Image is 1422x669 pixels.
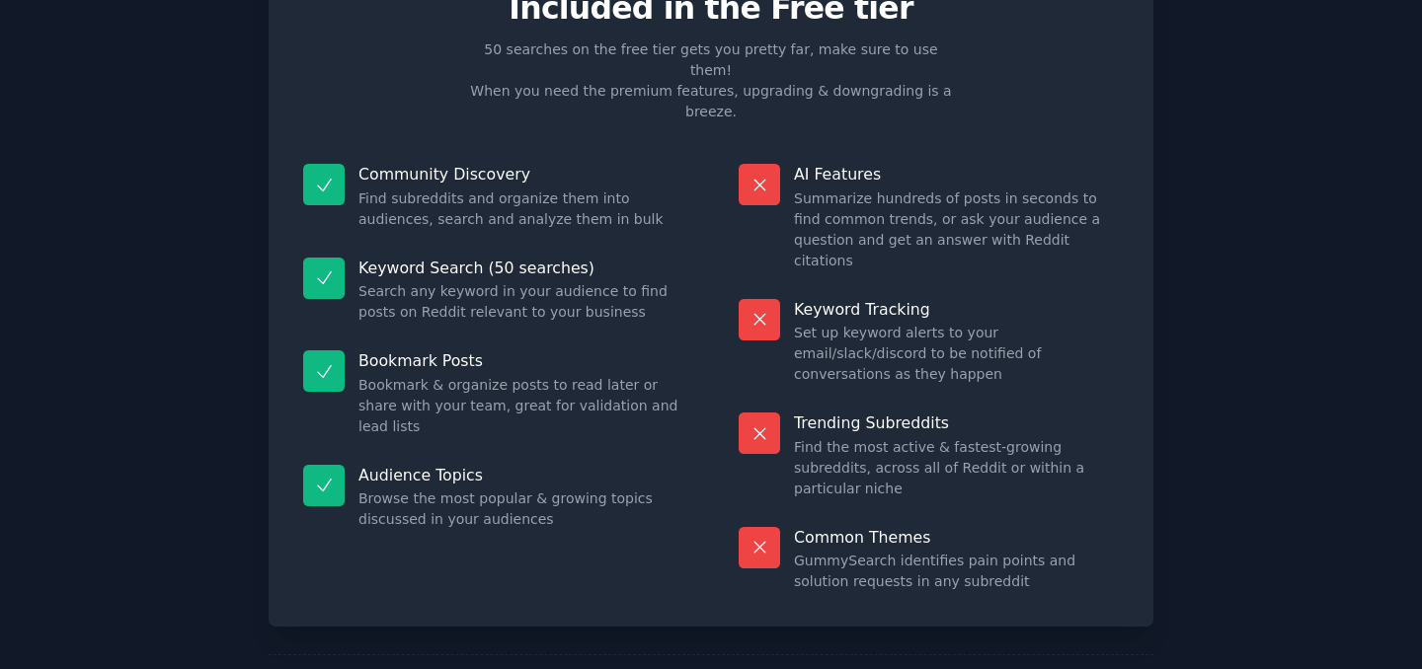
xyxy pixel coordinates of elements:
[794,527,1119,548] p: Common Themes
[794,164,1119,185] p: AI Features
[358,350,683,371] p: Bookmark Posts
[358,164,683,185] p: Community Discovery
[794,323,1119,385] dd: Set up keyword alerts to your email/slack/discord to be notified of conversations as they happen
[794,188,1119,271] dd: Summarize hundreds of posts in seconds to find common trends, or ask your audience a question and...
[462,39,960,122] p: 50 searches on the free tier gets you pretty far, make sure to use them! When you need the premiu...
[358,465,683,485] p: Audience Topics
[794,551,1119,592] dd: GummySearch identifies pain points and solution requests in any subreddit
[358,258,683,278] p: Keyword Search (50 searches)
[358,375,683,437] dd: Bookmark & organize posts to read later or share with your team, great for validation and lead lists
[358,488,683,530] dd: Browse the most popular & growing topics discussed in your audiences
[794,437,1119,499] dd: Find the most active & fastest-growing subreddits, across all of Reddit or within a particular niche
[794,299,1119,320] p: Keyword Tracking
[358,188,683,230] dd: Find subreddits and organize them into audiences, search and analyze them in bulk
[358,281,683,323] dd: Search any keyword in your audience to find posts on Reddit relevant to your business
[794,412,1119,433] p: Trending Subreddits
